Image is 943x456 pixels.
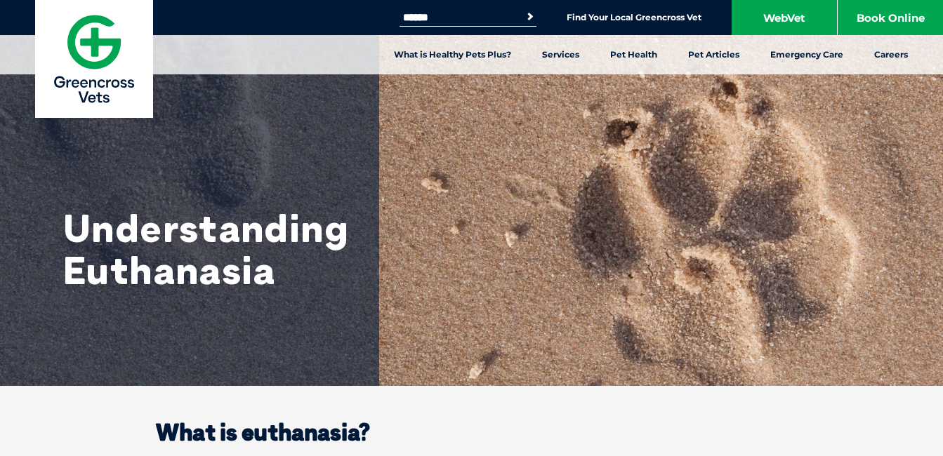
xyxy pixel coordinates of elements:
h1: Understanding Euthanasia [63,207,344,291]
a: Find Your Local Greencross Vet [567,12,701,23]
a: What is Healthy Pets Plus? [378,35,527,74]
a: Emergency Care [755,35,859,74]
a: Pet Health [595,35,673,74]
a: Careers [859,35,923,74]
button: Search [523,10,537,24]
a: Services [527,35,595,74]
a: Pet Articles [673,35,755,74]
strong: What is euthanasia? [156,418,370,446]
